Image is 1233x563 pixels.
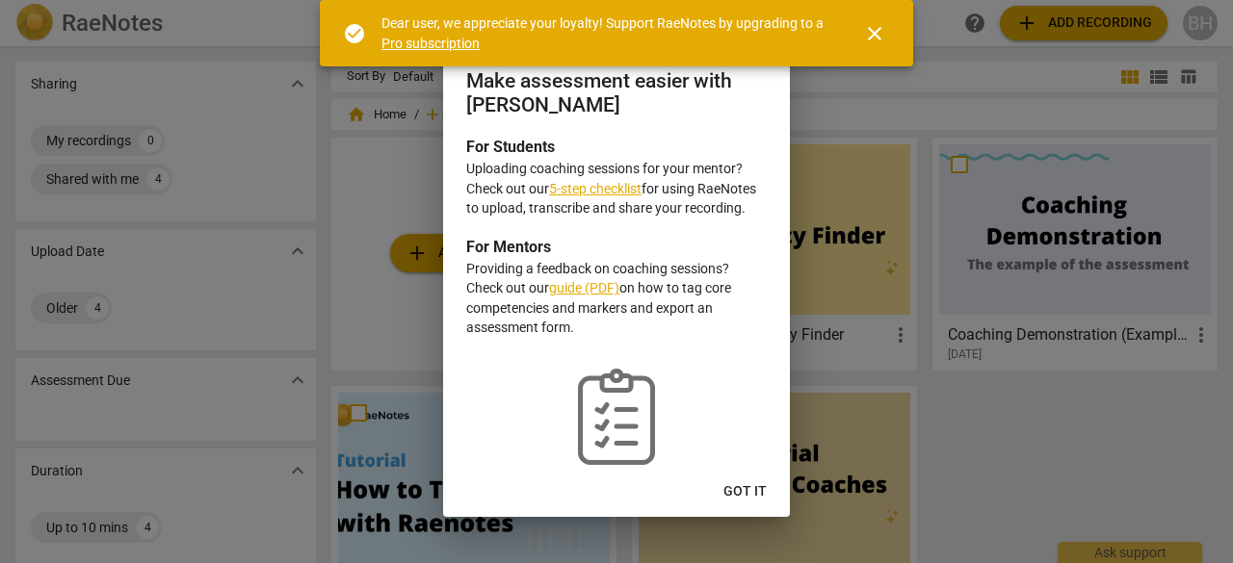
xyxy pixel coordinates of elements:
button: Close [852,11,898,57]
a: Pro subscription [381,36,480,51]
span: close [863,22,886,45]
div: Dear user, we appreciate your loyalty! Support RaeNotes by upgrading to a [381,13,828,53]
b: For Students [466,138,555,156]
p: Providing a feedback on coaching sessions? Check out our on how to tag core competencies and mark... [466,259,767,338]
button: Got it [708,474,782,509]
a: guide (PDF) [549,280,619,295]
a: 5-step checklist [549,181,642,196]
span: check_circle [343,22,366,45]
span: Got it [723,482,767,501]
b: For Mentors [466,238,551,256]
p: Uploading coaching sessions for your mentor? Check out our for using RaeNotes to upload, transcri... [466,159,767,218]
h2: Make assessment easier with [PERSON_NAME] [466,69,767,116]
